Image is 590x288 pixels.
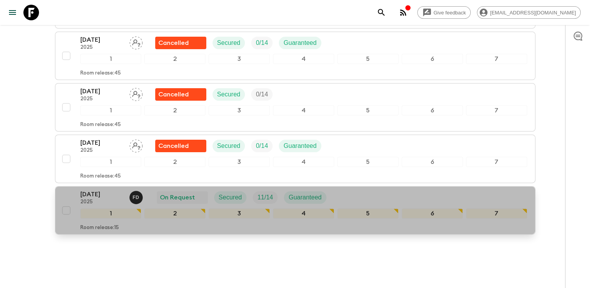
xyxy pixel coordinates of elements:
[337,157,399,167] div: 5
[80,208,142,219] div: 1
[5,5,20,20] button: menu
[273,54,334,64] div: 4
[209,105,270,116] div: 3
[283,141,317,151] p: Guaranteed
[55,83,535,132] button: [DATE]2025Assign pack leaderFlash Pack cancellationSecuredTrip Fill1234567Room release:45
[217,141,241,151] p: Secured
[144,105,206,116] div: 2
[80,35,123,44] p: [DATE]
[155,37,206,49] div: Flash Pack cancellation
[477,6,581,19] div: [EMAIL_ADDRESS][DOMAIN_NAME]
[466,208,527,219] div: 7
[209,157,270,167] div: 3
[80,225,119,231] p: Room release: 15
[55,32,535,80] button: [DATE]2025Assign pack leaderFlash Pack cancellationSecuredTrip FillGuaranteed1234567Room release:45
[144,54,206,64] div: 2
[257,193,273,202] p: 11 / 14
[129,90,143,96] span: Assign pack leader
[402,157,463,167] div: 6
[80,87,123,96] p: [DATE]
[337,208,399,219] div: 5
[80,105,142,116] div: 1
[158,141,189,151] p: Cancelled
[133,194,139,201] p: F D
[217,38,241,48] p: Secured
[466,105,527,116] div: 7
[209,208,270,219] div: 3
[289,193,322,202] p: Guaranteed
[80,54,142,64] div: 1
[283,38,317,48] p: Guaranteed
[209,54,270,64] div: 3
[80,199,123,205] p: 2025
[256,38,268,48] p: 0 / 14
[80,122,121,128] p: Room release: 45
[217,90,241,99] p: Secured
[273,157,334,167] div: 4
[251,37,273,49] div: Trip Fill
[213,37,245,49] div: Secured
[402,54,463,64] div: 6
[155,88,206,101] div: Flash Pack cancellation
[144,208,206,219] div: 2
[402,208,463,219] div: 6
[273,208,334,219] div: 4
[129,193,144,199] span: Fatih Develi
[256,141,268,151] p: 0 / 14
[337,54,399,64] div: 5
[80,96,123,102] p: 2025
[80,148,123,154] p: 2025
[213,88,245,101] div: Secured
[129,142,143,148] span: Assign pack leader
[80,138,123,148] p: [DATE]
[80,157,142,167] div: 1
[417,6,471,19] a: Give feedback
[129,191,144,204] button: FD
[144,157,206,167] div: 2
[80,190,123,199] p: [DATE]
[55,135,535,183] button: [DATE]2025Assign pack leaderFlash Pack cancellationSecuredTrip FillGuaranteed1234567Room release:45
[160,193,195,202] p: On Request
[219,193,242,202] p: Secured
[374,5,389,20] button: search adventures
[80,44,123,51] p: 2025
[155,140,206,152] div: Flash Pack cancellation
[251,140,273,152] div: Trip Fill
[129,39,143,45] span: Assign pack leader
[402,105,463,116] div: 6
[158,90,189,99] p: Cancelled
[213,140,245,152] div: Secured
[80,70,121,76] p: Room release: 45
[273,105,334,116] div: 4
[429,10,470,16] span: Give feedback
[466,54,527,64] div: 7
[158,38,189,48] p: Cancelled
[55,186,535,235] button: [DATE]2025Fatih DeveliOn RequestSecuredTrip FillGuaranteed1234567Room release:15
[251,88,273,101] div: Trip Fill
[486,10,580,16] span: [EMAIL_ADDRESS][DOMAIN_NAME]
[337,105,399,116] div: 5
[214,191,247,204] div: Secured
[80,173,121,180] p: Room release: 45
[466,157,527,167] div: 7
[253,191,278,204] div: Trip Fill
[256,90,268,99] p: 0 / 14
